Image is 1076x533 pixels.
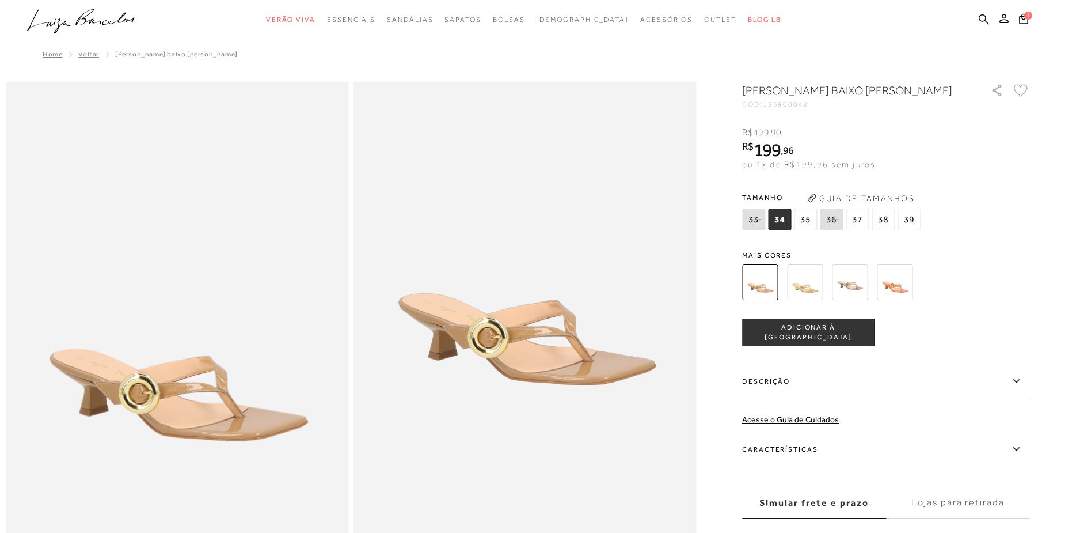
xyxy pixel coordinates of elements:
a: Home [43,50,62,58]
a: categoryNavScreenReaderText [444,9,481,31]
span: BLOG LB [748,16,781,24]
a: categoryNavScreenReaderText [327,9,375,31]
span: Bolsas [493,16,525,24]
a: categoryNavScreenReaderText [493,9,525,31]
span: Essenciais [327,16,375,24]
span: 33 [742,209,765,230]
img: SANDÁLIA SALTO BAIXO MAXI FIVELA LARANJA SUNSET [877,264,912,300]
a: Voltar [78,50,99,58]
span: 36 [820,209,843,230]
a: Acesse o Guia de Cuidados [742,415,839,424]
span: [PERSON_NAME] BAIXO [PERSON_NAME] [115,50,238,58]
a: BLOG LB [748,9,781,31]
span: Sapatos [444,16,481,24]
span: 136900042 [763,100,809,108]
span: 35 [794,209,817,230]
span: Acessórios [640,16,693,24]
button: ADICIONAR À [GEOGRAPHIC_DATA] [742,319,875,346]
span: Tamanho [742,189,923,206]
label: Características [742,433,1030,466]
div: CÓD: [742,101,972,108]
span: Mais cores [742,252,1030,259]
label: Descrição [742,365,1030,398]
label: Lojas para retirada [886,487,1030,519]
span: 34 [768,209,791,230]
a: categoryNavScreenReaderText [387,9,433,31]
button: Guia de Tamanhos [803,189,918,207]
a: categoryNavScreenReaderText [704,9,736,31]
i: R$ [742,141,754,152]
span: ou 1x de R$199,96 sem juros [742,160,875,169]
i: , [781,145,794,156]
span: 38 [872,209,895,230]
span: Verão Viva [266,16,315,24]
a: categoryNavScreenReaderText [266,9,315,31]
span: ADICIONAR À [GEOGRAPHIC_DATA] [743,323,874,343]
span: 499 [753,127,769,138]
img: SANDÁLIA SALTO BAIXO MAXI FIVELA BEGE ARGILA [742,264,778,300]
img: SANDÁLIA SALTO BAIXO MAXI FIVELA COBRA METAL DOURADO [787,264,823,300]
i: R$ [742,127,753,138]
span: [DEMOGRAPHIC_DATA] [536,16,629,24]
span: 39 [898,209,921,230]
span: 1 [1024,12,1032,20]
span: Sandálias [387,16,433,24]
span: 37 [846,209,869,230]
a: noSubCategoriesText [536,9,629,31]
i: , [769,127,782,138]
label: Simular frete e prazo [742,487,886,519]
h1: [PERSON_NAME] BAIXO [PERSON_NAME] [742,82,958,99]
span: Outlet [704,16,736,24]
span: 199 [754,139,781,160]
span: 90 [771,127,781,138]
button: 1 [1016,13,1032,28]
img: SANDÁLIA SALTO BAIXO MAXI FIVELA COBRA METAL TITÂNIO [832,264,868,300]
a: categoryNavScreenReaderText [640,9,693,31]
span: 96 [783,144,794,156]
